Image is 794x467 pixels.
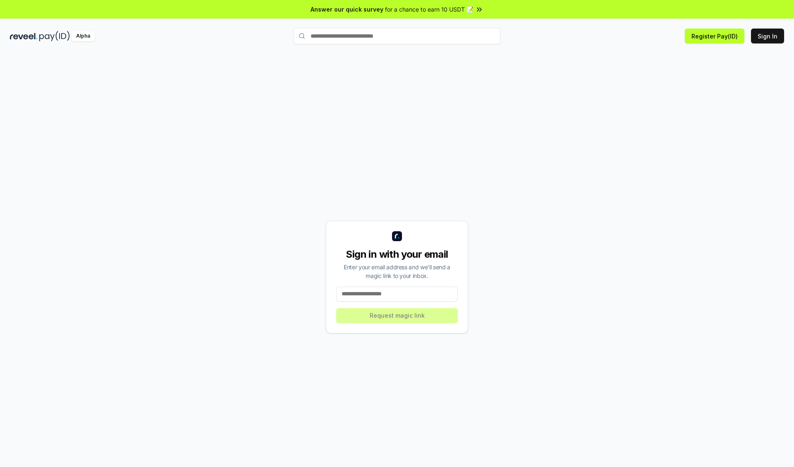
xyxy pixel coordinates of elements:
div: Alpha [72,31,95,41]
button: Sign In [751,29,784,43]
span: for a chance to earn 10 USDT 📝 [385,5,474,14]
img: logo_small [392,231,402,241]
div: Enter your email address and we’ll send a magic link to your inbox. [336,263,458,280]
button: Register Pay(ID) [685,29,744,43]
img: pay_id [39,31,70,41]
div: Sign in with your email [336,248,458,261]
span: Answer our quick survey [311,5,383,14]
img: reveel_dark [10,31,38,41]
